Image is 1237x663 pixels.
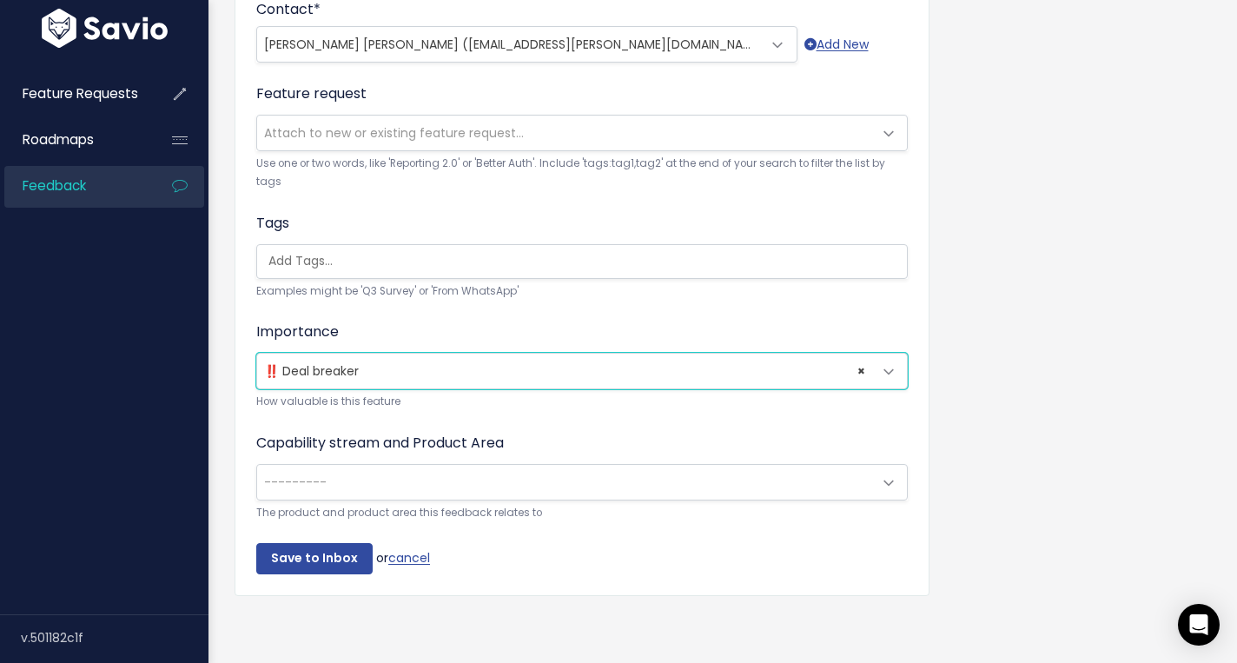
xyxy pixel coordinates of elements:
a: Roadmaps [4,120,144,160]
img: logo-white.9d6f32f41409.svg [37,9,172,48]
a: cancel [388,549,430,567]
small: The product and product area this feedback relates to [256,504,908,522]
small: Use one or two words, like 'Reporting 2.0' or 'Better Auth'. Include 'tags:tag1,tag2' at the end ... [256,155,908,192]
span: ‼️ Deal breaker [257,354,872,388]
label: Tags [256,213,289,234]
span: --------- [264,474,327,491]
div: v.501182c1f [21,615,208,660]
span: × [857,354,865,388]
input: Add Tags... [261,252,911,270]
span: Gray Gray Avery (gray.avery@autodesk.com) [257,27,762,62]
span: ‼️ Deal breaker [256,353,908,389]
a: Feature Requests [4,74,144,114]
span: Feedback [23,176,86,195]
small: Examples might be 'Q3 Survey' or 'From WhatsApp' [256,282,908,301]
a: Add New [804,34,869,56]
div: Open Intercom Messenger [1178,604,1220,646]
span: Roadmaps [23,130,94,149]
input: Save to Inbox [256,543,373,574]
label: Importance [256,322,339,342]
label: Capability stream and Product Area [256,433,504,454]
a: Feedback [4,166,144,206]
small: How valuable is this feature [256,393,908,411]
span: Attach to new or existing feature request... [264,124,524,142]
span: Feature Requests [23,84,138,103]
label: Feature request [256,83,367,104]
span: [PERSON_NAME] [PERSON_NAME] ([EMAIL_ADDRESS][PERSON_NAME][DOMAIN_NAME]) [264,36,771,53]
span: Gray Gray Avery (gray.avery@autodesk.com) [256,26,797,63]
